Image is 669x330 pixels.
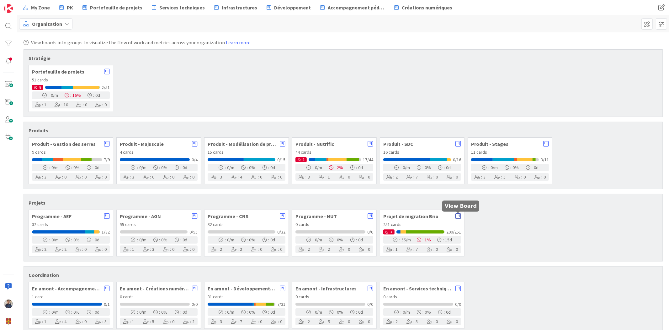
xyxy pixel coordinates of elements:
[102,84,110,91] div: 2/51
[231,245,242,253] div: :
[31,4,50,11] span: My Zone
[438,164,451,171] div: :
[280,246,282,253] span: 0
[474,173,486,181] div: :
[95,237,99,243] span: 0 d
[416,174,418,180] span: 7
[260,246,262,253] span: 0
[148,2,209,13] a: Services techniques
[51,92,58,99] span: 0 /m
[394,164,410,171] div: :
[42,236,59,244] div: :
[306,164,322,171] div: :
[319,173,330,181] div: :
[315,237,322,243] span: 0 /m
[277,157,285,163] div: 0/15
[534,173,546,181] div: :
[263,164,275,171] div: :
[383,294,461,300] div: 0 cards
[104,246,107,253] span: 0
[95,309,99,316] span: 0 d
[72,92,81,99] span: 16 %
[240,174,242,180] span: 4
[42,164,59,171] div: :
[74,164,80,171] span: 0 %
[263,2,315,13] a: Développement
[491,164,498,171] span: 0 /m
[139,164,146,171] span: 0 /m
[401,237,411,243] span: 55 /m
[328,4,385,11] span: Accompagnement pédagogique
[359,318,370,325] div: :
[295,294,373,300] div: 0 cards
[183,245,194,253] div: :
[120,214,189,219] span: Programme - AGN
[87,236,99,244] div: :
[154,164,168,171] div: :
[39,85,41,90] span: 8
[358,164,363,171] span: 0 d
[183,173,194,181] div: :
[32,77,110,83] div: 51 cards
[120,221,198,228] div: 55 cards
[394,308,410,316] div: :
[390,2,456,13] a: Créations numériques
[348,174,350,180] span: 0
[337,237,343,243] span: 0 %
[363,157,373,163] div: 17/44
[87,308,99,316] div: :
[130,164,146,171] div: :
[280,174,282,180] span: 0
[350,236,363,244] div: :
[163,173,174,181] div: :
[95,101,107,108] div: :
[65,91,81,99] div: :
[436,174,438,180] span: 0
[120,141,189,146] span: Produit - Majuscule
[383,141,452,146] span: Produit - SDC
[368,174,370,180] span: 0
[227,237,234,243] span: 0 /m
[240,246,242,253] span: 2
[32,20,62,28] span: Organization
[163,245,174,253] div: :
[90,4,142,11] span: Portefeuille de projets
[75,245,87,253] div: :
[445,237,452,243] span: 15 d
[242,164,256,171] div: :
[120,286,189,291] span: En amont - Créations numériques
[260,174,262,180] span: 0
[120,149,198,156] div: 4 cards
[242,236,256,244] div: :
[227,164,234,171] span: 0 /m
[386,318,398,325] div: :
[35,173,46,181] div: :
[251,173,262,181] div: :
[396,246,398,253] span: 1
[251,245,262,253] div: :
[175,236,187,244] div: :
[85,102,87,108] span: 0
[319,318,330,325] div: :
[44,318,46,325] span: 1
[55,101,68,108] div: :
[447,173,458,181] div: :
[295,214,364,219] span: Programme - NUT
[172,246,174,253] span: 0
[453,157,461,163] div: 0/16
[29,199,45,206] b: Projets
[358,309,363,316] span: 0 d
[35,318,46,325] div: :
[88,91,100,99] div: :
[436,246,438,253] span: 0
[74,309,80,316] span: 0 %
[64,102,68,108] span: 10
[308,246,310,253] span: 2
[319,245,330,253] div: :
[42,91,58,99] div: :
[514,173,526,181] div: :
[154,308,168,316] div: :
[299,245,310,253] div: :
[306,308,322,316] div: :
[132,246,134,253] span: 1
